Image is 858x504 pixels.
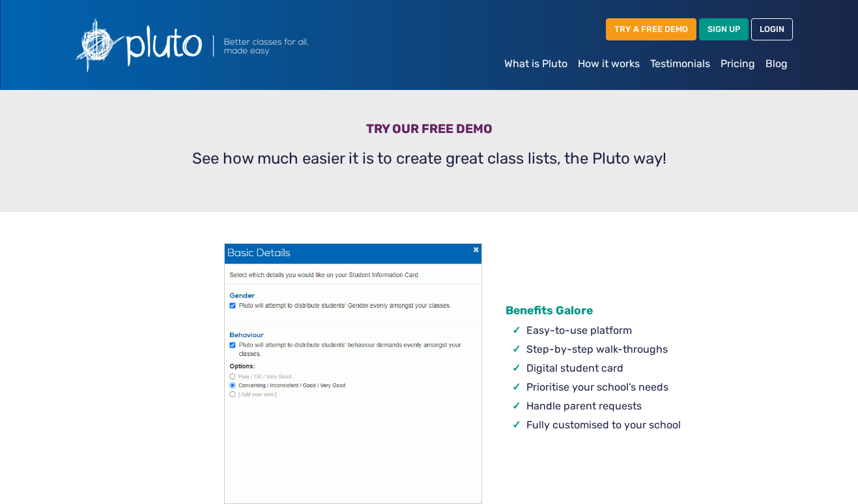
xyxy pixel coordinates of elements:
h3: Try our free demo [74,121,785,141]
a: SIGN UP [699,18,749,40]
a: Testimonials [645,51,715,77]
p: See how much easier it is to create great class lists, the Pluto way! [74,147,785,170]
a: Pricing [715,51,760,77]
a: TRY A FREE DEMO [606,18,696,40]
img: Pluto logo with the text Better classes for all, made easy [66,10,379,80]
h4: Benefits Galore [506,304,681,318]
img: Animation demonstrating Pluto's features, including the ability to design your student card, set ... [224,243,482,504]
li: Digital student card [526,361,681,376]
a: What is Pluto [499,51,573,77]
a: LOGIN [751,18,793,40]
li: Handle parent requests [526,398,681,414]
li: Fully customised to your school [526,417,681,433]
li: Step-by-step walk-throughs [526,342,681,357]
li: Easy-to-use platform [526,323,681,338]
a: How it works [573,51,645,77]
a: Blog [760,51,793,77]
li: Prioritise your school's needs [526,379,681,395]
